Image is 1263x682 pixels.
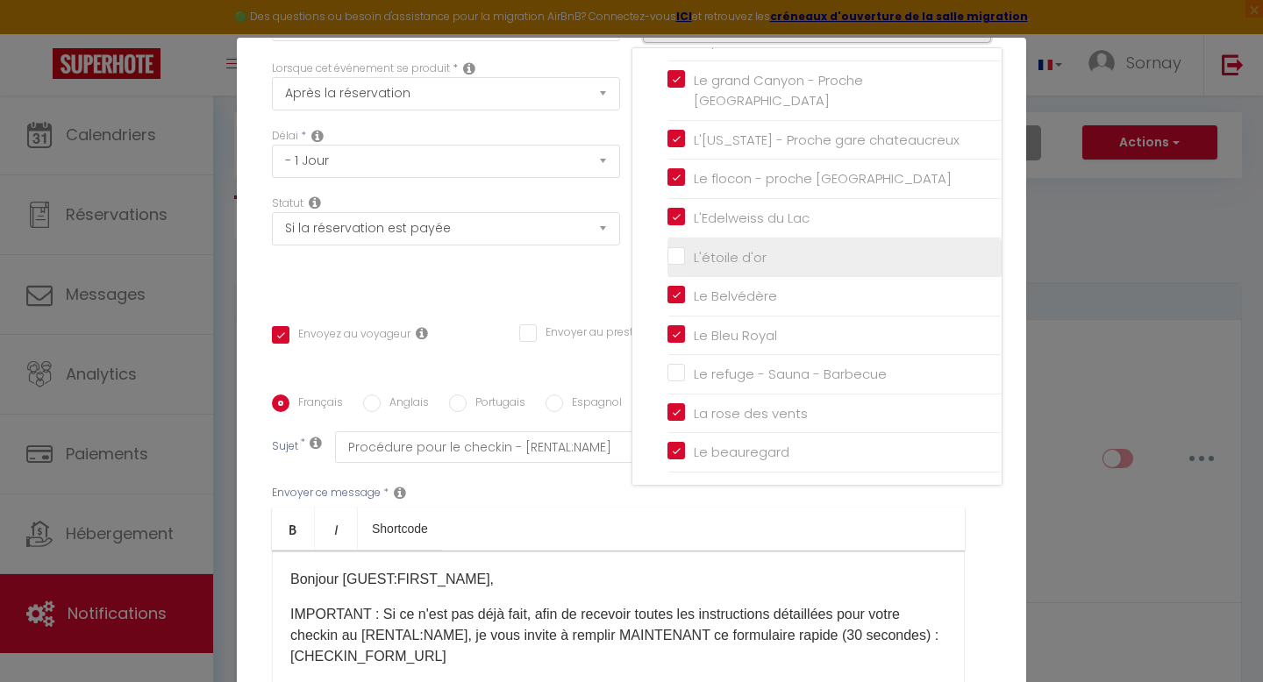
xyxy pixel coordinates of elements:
label: Français [289,394,343,414]
i: Message [394,486,406,500]
a: Bold [272,508,315,550]
span: L'[US_STATE] - Proche gare chateaucreux [694,131,960,149]
span: L'Edelweiss du Lac [694,209,810,227]
label: Sujet [272,438,298,457]
i: Event Occur [463,61,475,75]
label: Statut [272,195,303,212]
i: Subject [310,436,322,450]
label: Portugais [467,394,525,414]
label: Espagnol [563,394,622,414]
span: L'étoile d'or [694,248,767,266]
p: Bonjour [GUEST:FIRST_NAME], [290,569,946,590]
label: Délai [272,128,298,145]
label: Anglais [381,394,429,414]
p: IMPORTANT : Si ce n'est pas déjà fait, afin de recevoir toutes les instructions détaillées pour v... [290,604,946,667]
i: Envoyer au voyageur [416,326,428,340]
span: Le grand Canyon - Proche [GEOGRAPHIC_DATA] [694,71,863,110]
i: Action Time [311,129,324,143]
span: Le Bleu Royal [694,326,777,345]
a: Shortcode [358,508,442,550]
span: La rose des vents [694,404,808,423]
i: Booking status [309,195,321,210]
a: Italic [315,508,358,550]
label: Envoyer ce message [272,485,381,501]
label: Lorsque cet événement se produit [272,60,450,77]
button: Ouvrir le widget de chat LiveChat [14,7,67,60]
